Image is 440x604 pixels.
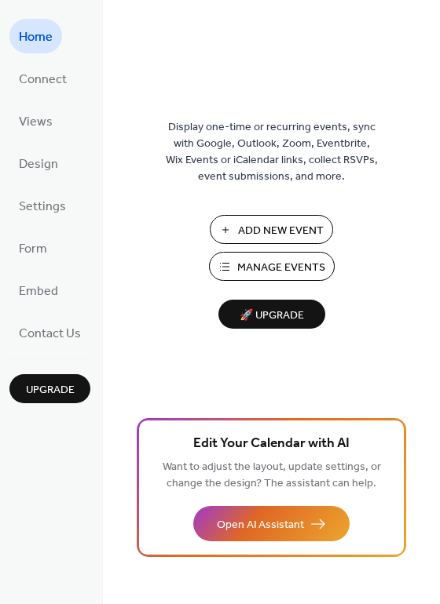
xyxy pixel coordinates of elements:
a: Connect [9,61,76,96]
span: Embed [19,279,58,304]
span: Home [19,25,53,50]
span: Display one-time or recurring events, sync with Google, Outlook, Zoom, Eventbrite, Wix Events or ... [166,119,378,185]
span: Open AI Assistant [217,517,304,533]
button: Manage Events [209,252,335,281]
span: Upgrade [26,382,75,398]
span: Edit Your Calendar with AI [193,433,350,455]
button: 🚀 Upgrade [218,300,325,329]
span: Settings [19,195,66,220]
span: Design [19,152,58,177]
span: Contact Us [19,322,81,347]
button: Open AI Assistant [193,506,350,541]
button: Upgrade [9,374,90,403]
a: Settings [9,188,75,223]
a: Design [9,146,68,180]
a: Contact Us [9,315,90,350]
span: Views [19,110,53,135]
span: Form [19,237,47,262]
button: Add New Event [210,215,333,244]
a: Form [9,231,57,265]
span: Manage Events [237,260,325,276]
a: Views [9,104,62,138]
span: Connect [19,67,67,93]
span: Want to adjust the layout, update settings, or change the design? The assistant can help. [163,457,381,494]
a: Embed [9,273,68,307]
span: Add New Event [238,223,324,239]
a: Home [9,19,62,53]
span: 🚀 Upgrade [228,305,316,326]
